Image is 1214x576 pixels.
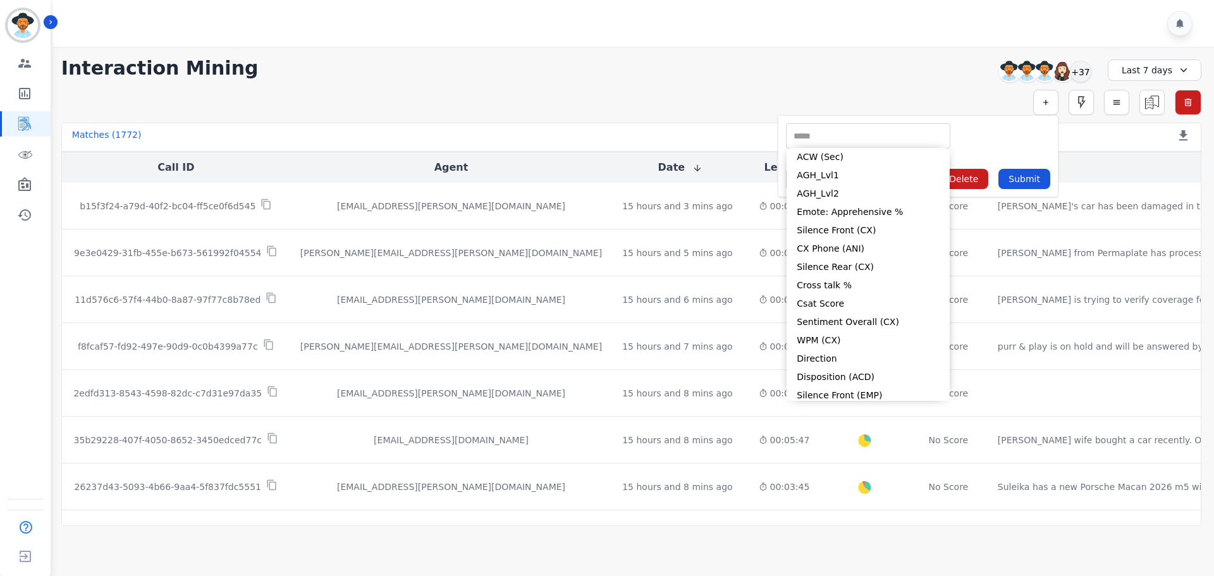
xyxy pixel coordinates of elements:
[787,350,950,368] li: Direction
[72,128,142,146] div: Matches ( 1772 )
[61,57,259,80] h1: Interaction Mining
[787,313,950,331] li: Sentiment Overall (CX)
[787,185,950,203] li: AGH_Lvl2
[157,160,194,175] button: Call ID
[622,293,732,306] div: 15 hours and 6 mins ago
[622,247,732,259] div: 15 hours and 5 mins ago
[300,293,602,306] div: [EMAIL_ADDRESS][PERSON_NAME][DOMAIN_NAME]
[1108,59,1201,81] div: Last 7 days
[787,221,950,240] li: Silence Front (CX)
[300,247,602,259] div: [PERSON_NAME][EMAIL_ADDRESS][PERSON_NAME][DOMAIN_NAME]
[622,200,732,212] div: 15 hours and 3 mins ago
[75,293,261,306] p: 11d576c6-57f4-44b0-8a87-97f77c8b78ed
[789,130,947,143] ul: selected options
[787,258,950,276] li: Silence Rear (CX)
[759,200,810,212] div: 00:03:24
[73,387,262,400] p: 2edfd313-8543-4598-82dc-c7d31e97da35
[622,481,732,493] div: 15 hours and 8 mins ago
[759,247,810,259] div: 00:00:41
[787,240,950,258] li: CX Phone (ANI)
[787,166,950,185] li: AGH_Lvl1
[300,387,602,400] div: [EMAIL_ADDRESS][PERSON_NAME][DOMAIN_NAME]
[998,169,1050,189] button: Submit
[787,148,950,166] li: ACW (Sec)
[787,203,950,221] li: Emote: Apprehensive %
[929,434,969,446] div: No Score
[74,434,262,446] p: 35b29228-407f-4050-8652-3450edced77c
[759,481,810,493] div: 00:03:45
[939,169,988,189] button: Delete
[80,200,255,212] p: b15f3f24-a79d-40f2-bc04-ff5ce0f6d545
[787,368,950,386] li: Disposition (ACD)
[787,295,950,313] li: Csat Score
[300,434,602,446] div: [EMAIL_ADDRESS][DOMAIN_NAME]
[787,386,950,405] li: Silence Front (EMP)
[300,340,602,353] div: [PERSON_NAME][EMAIL_ADDRESS][PERSON_NAME][DOMAIN_NAME]
[759,434,810,446] div: 00:05:47
[622,340,732,353] div: 15 hours and 7 mins ago
[300,200,602,212] div: [EMAIL_ADDRESS][PERSON_NAME][DOMAIN_NAME]
[78,340,258,353] p: f8fcaf57-fd92-497e-90d9-0c0b4399a77c
[300,481,602,493] div: [EMAIL_ADDRESS][PERSON_NAME][DOMAIN_NAME]
[622,387,732,400] div: 15 hours and 8 mins ago
[434,160,469,175] button: Agent
[658,160,703,175] button: Date
[75,481,261,493] p: 26237d43-5093-4b66-9aa4-5f837fdc5551
[622,434,732,446] div: 15 hours and 8 mins ago
[787,331,950,350] li: WPM (CX)
[929,481,969,493] div: No Score
[759,340,810,353] div: 00:00:33
[759,293,810,306] div: 00:05:35
[74,247,261,259] p: 9e3e0429-31fb-455e-b673-561992f04554
[759,387,810,400] div: 00:00:04
[1070,61,1091,82] div: +37
[8,10,38,40] img: Bordered avatar
[787,276,950,295] li: Cross talk %
[764,160,804,175] button: Length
